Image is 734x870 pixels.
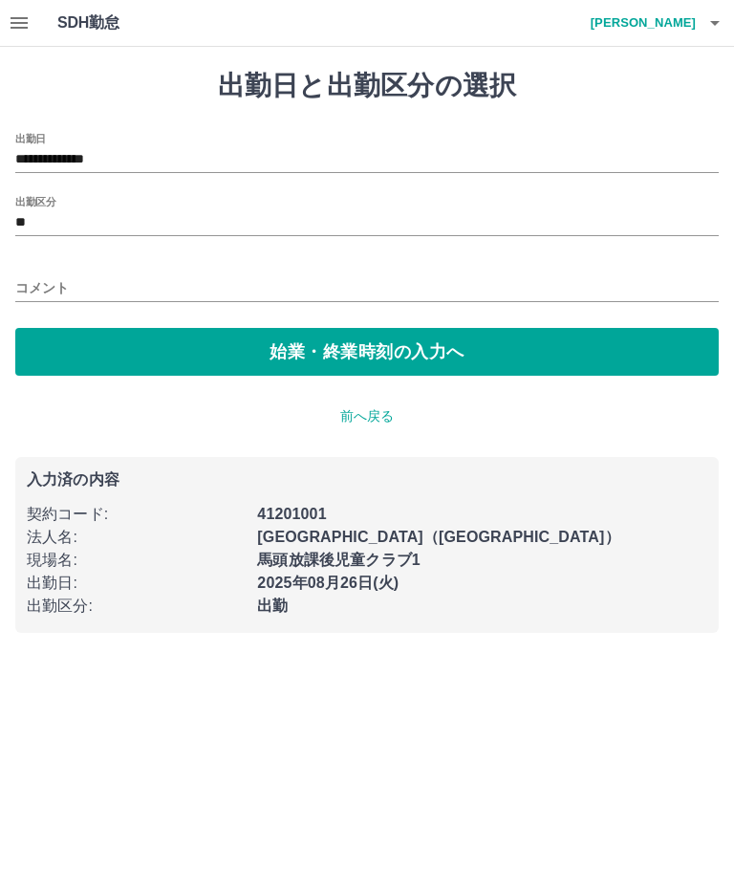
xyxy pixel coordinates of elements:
b: 2025年08月26日(火) [257,575,399,591]
p: 入力済の内容 [27,472,707,488]
b: 出勤 [257,598,288,614]
h1: 出勤日と出勤区分の選択 [15,70,719,102]
b: [GEOGRAPHIC_DATA]（[GEOGRAPHIC_DATA]） [257,529,619,545]
p: 出勤区分 : [27,595,246,618]
button: 始業・終業時刻の入力へ [15,328,719,376]
p: 法人名 : [27,526,246,549]
b: 馬頭放課後児童クラブ1 [257,552,421,568]
p: 出勤日 : [27,572,246,595]
p: 現場名 : [27,549,246,572]
label: 出勤日 [15,131,46,145]
label: 出勤区分 [15,194,55,208]
b: 41201001 [257,506,326,522]
p: 前へ戻る [15,406,719,426]
p: 契約コード : [27,503,246,526]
